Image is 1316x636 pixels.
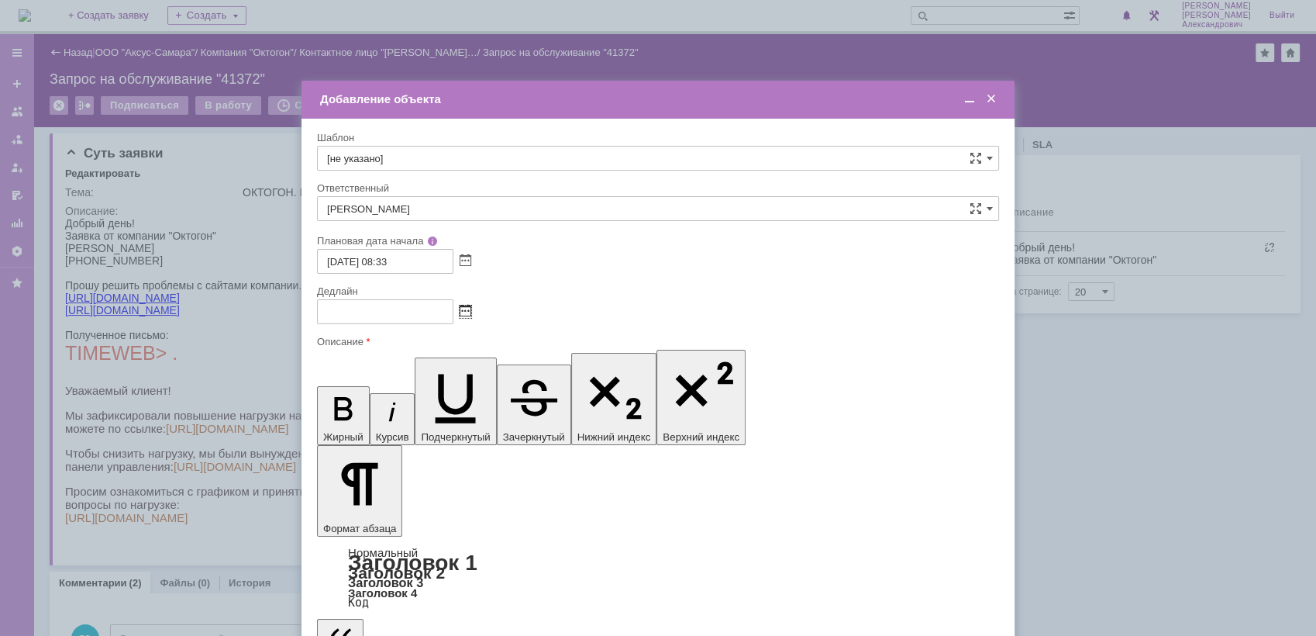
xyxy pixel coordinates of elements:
a: Код [348,596,369,610]
button: Жирный [317,386,370,445]
button: Формат абзаца [317,445,402,537]
div: Добавление объекта [320,92,999,106]
span: Свернуть (Ctrl + M) [962,92,977,106]
div: Шаблон [317,133,996,143]
span: Верхний индекс [663,431,739,443]
span: Закрыть [984,92,999,106]
a: Заголовок 2 [348,564,445,582]
button: Верхний индекс [656,350,746,445]
div: Описание [317,337,996,347]
div: Формат абзаца [317,548,999,608]
a: [URL][DOMAIN_NAME] [101,231,223,244]
span: Жирный [323,431,363,443]
span: Курсив [376,431,409,443]
span: Сложная форма [970,202,982,215]
div: Ответственный [317,183,996,193]
a: [URL][DOMAIN_NAME] [101,205,223,218]
div: Дедлайн [317,286,996,296]
a: [URL][DOMAIN_NAME] [109,296,231,309]
button: Нижний индекс [571,353,657,445]
span: Нижний индекс [577,431,651,443]
a: Заголовок 1 [348,551,477,575]
span: Формат абзаца [323,523,396,534]
button: Курсив [370,393,415,445]
button: Зачеркнутый [497,365,571,445]
span: Подчеркнутый [421,431,490,443]
span: Сложная форма [970,152,982,164]
a: Заголовок 4 [348,586,417,600]
a: [URL][DOMAIN_NAME] [109,243,231,256]
a: Заголовок 3 [348,576,423,589]
button: Подчеркнутый [415,358,496,445]
div: Плановая дата начала [317,236,977,246]
a: Нормальный [348,546,418,559]
span: Зачеркнутый [503,431,565,443]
